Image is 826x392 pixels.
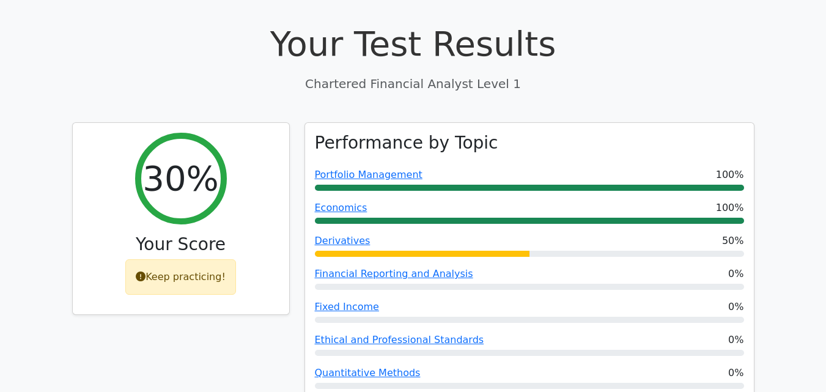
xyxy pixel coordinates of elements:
span: 0% [728,366,743,380]
h2: 30% [142,158,218,199]
span: 0% [728,267,743,281]
span: 50% [722,234,744,248]
h1: Your Test Results [72,23,754,64]
span: 0% [728,300,743,314]
div: Keep practicing! [125,259,236,295]
a: Quantitative Methods [315,367,421,379]
p: Chartered Financial Analyst Level 1 [72,75,754,93]
a: Portfolio Management [315,169,422,180]
span: 100% [716,168,744,182]
span: 100% [716,201,744,215]
a: Financial Reporting and Analysis [315,268,473,279]
a: Economics [315,202,367,213]
h3: Your Score [83,234,279,255]
h3: Performance by Topic [315,133,498,153]
span: 0% [728,333,743,347]
a: Ethical and Professional Standards [315,334,484,346]
a: Fixed Income [315,301,379,312]
a: Derivatives [315,235,371,246]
